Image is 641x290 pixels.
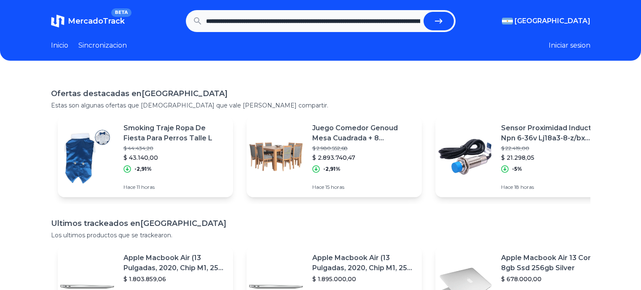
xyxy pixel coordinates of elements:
p: -2,91% [134,166,152,172]
p: Hace 15 horas [312,184,415,191]
p: $ 2.893.740,47 [312,153,415,162]
p: Juego Comedor Genoud Mesa Cuadrada + 8 [PERSON_NAME] [312,123,415,143]
span: [GEOGRAPHIC_DATA] [515,16,590,26]
img: Featured image [247,127,306,186]
button: [GEOGRAPHIC_DATA] [502,16,590,26]
p: Los ultimos productos que se trackearon. [51,231,590,239]
img: MercadoTrack [51,14,64,28]
p: Hace 11 horas [123,184,226,191]
p: $ 1.895.000,00 [312,275,415,283]
p: $ 21.298,05 [501,153,604,162]
img: Featured image [435,127,494,186]
a: Featured imageSensor Proximidad Inductivo Npn 6-36v Lj18a3-8-z/bx 18mm$ 22.419,00$ 21.298,05-5%Ha... [435,116,611,197]
p: $ 1.803.859,06 [123,275,226,283]
p: Hace 18 horas [501,184,604,191]
p: $ 22.419,00 [501,145,604,152]
a: Sincronizacion [78,40,127,51]
p: Sensor Proximidad Inductivo Npn 6-36v Lj18a3-8-z/bx 18mm [501,123,604,143]
p: -5% [512,166,522,172]
a: MercadoTrackBETA [51,14,125,28]
img: Argentina [502,18,513,24]
a: Inicio [51,40,68,51]
button: Iniciar sesion [549,40,590,51]
p: $ 678.000,00 [501,275,604,283]
a: Featured imageSmoking Traje Ropa De Fiesta Para Perros Talle L$ 44.434,20$ 43.140,00-2,91%Hace 11... [58,116,233,197]
h1: Ultimos trackeados en [GEOGRAPHIC_DATA] [51,217,590,229]
p: Smoking Traje Ropa De Fiesta Para Perros Talle L [123,123,226,143]
p: Estas son algunas ofertas que [DEMOGRAPHIC_DATA] que vale [PERSON_NAME] compartir. [51,101,590,110]
p: Apple Macbook Air (13 Pulgadas, 2020, Chip M1, 256 Gb De Ssd, 8 Gb De Ram) - Plata [312,253,415,273]
p: Apple Macbook Air 13 Core I5 8gb Ssd 256gb Silver [501,253,604,273]
h1: Ofertas destacadas en [GEOGRAPHIC_DATA] [51,88,590,99]
img: Featured image [58,127,117,186]
span: BETA [111,8,131,17]
p: $ 43.140,00 [123,153,226,162]
p: $ 44.434,20 [123,145,226,152]
span: MercadoTrack [68,16,125,26]
p: -2,91% [323,166,341,172]
p: Apple Macbook Air (13 Pulgadas, 2020, Chip M1, 256 Gb De Ssd, 8 Gb De Ram) - Plata [123,253,226,273]
a: Featured imageJuego Comedor Genoud Mesa Cuadrada + 8 [PERSON_NAME]$ 2.980.552,68$ 2.893.740,47-2,... [247,116,422,197]
p: $ 2.980.552,68 [312,145,415,152]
